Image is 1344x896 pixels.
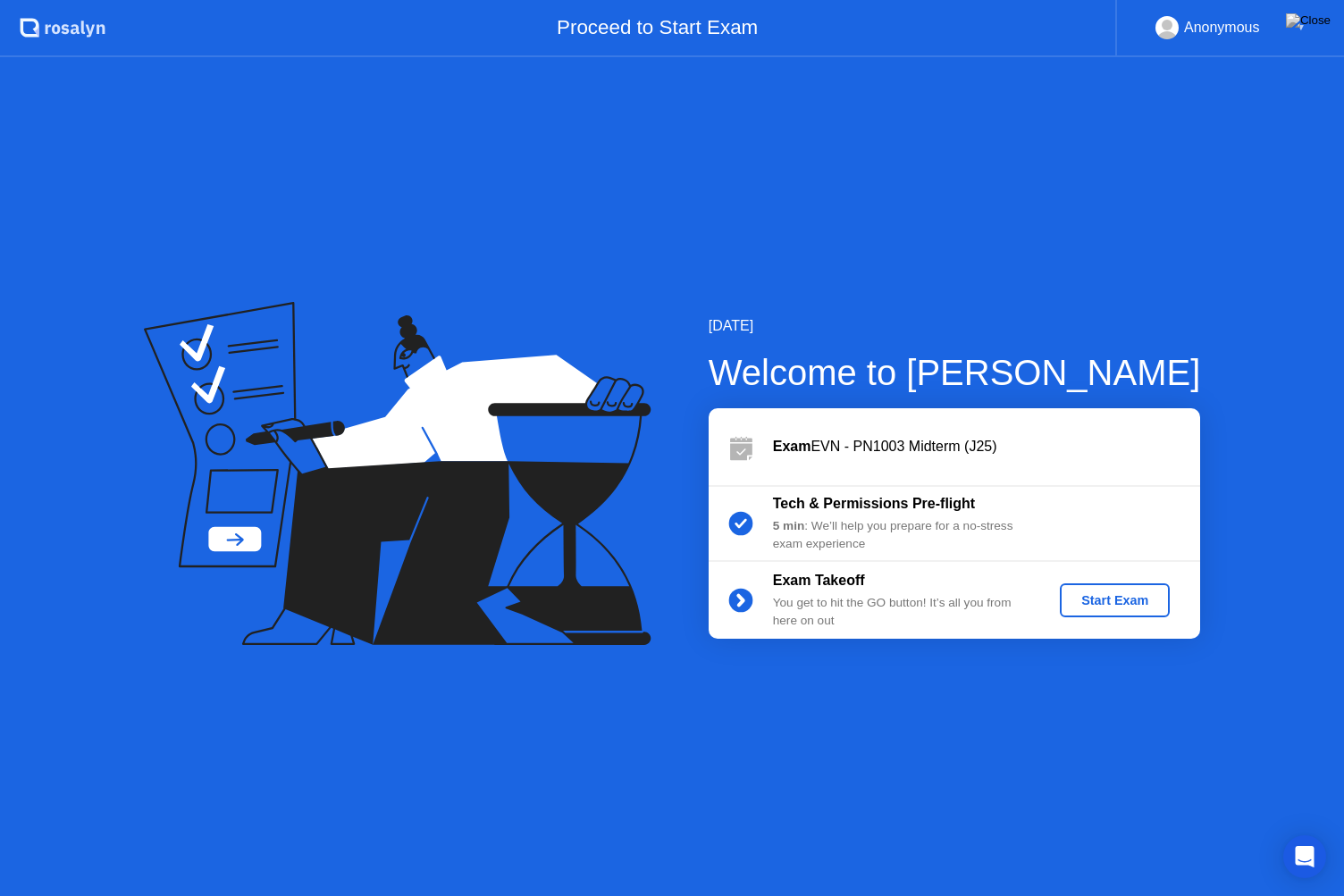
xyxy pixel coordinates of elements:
div: You get to hit the GO button! It’s all you from here on out [773,594,1030,631]
img: Close [1286,13,1331,28]
b: Exam Takeoff [773,573,865,588]
button: Start Exam [1060,583,1170,617]
b: 5 min [773,519,805,532]
b: Tech & Permissions Pre-flight [773,496,975,511]
div: [DATE] [709,315,1201,337]
div: EVN - PN1003 Midterm (J25) [773,436,1200,457]
div: Anonymous [1184,16,1260,39]
div: : We’ll help you prepare for a no-stress exam experience [773,517,1030,554]
div: Start Exam [1067,593,1163,607]
div: Welcome to [PERSON_NAME] [709,346,1201,399]
div: Open Intercom Messenger [1283,835,1326,878]
b: Exam [773,439,811,454]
